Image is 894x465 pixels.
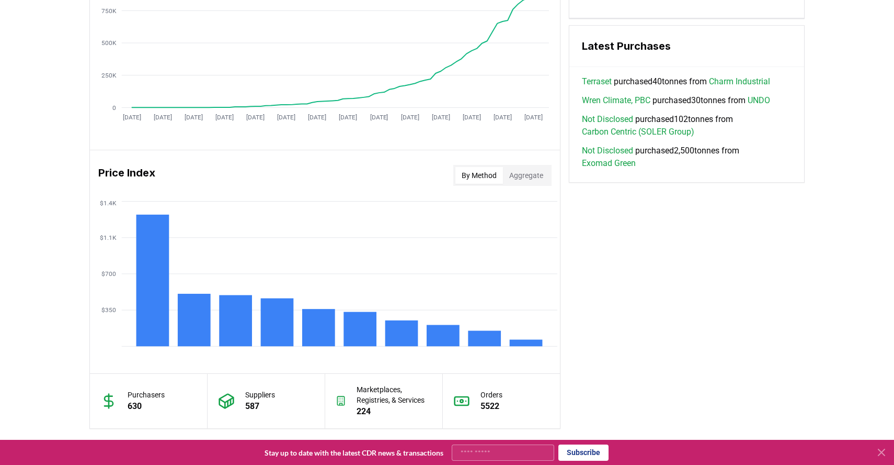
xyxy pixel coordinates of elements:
[455,167,503,184] button: By Method
[339,114,358,121] tspan: [DATE]
[370,114,388,121] tspan: [DATE]
[215,114,234,121] tspan: [DATE]
[112,104,116,112] tspan: 0
[246,114,265,121] tspan: [DATE]
[101,306,116,314] tspan: $350
[432,114,450,121] tspan: [DATE]
[582,157,636,170] a: Exomad Green
[245,400,275,413] p: 587
[123,114,141,121] tspan: [DATE]
[101,39,117,47] tspan: 500K
[582,75,770,88] span: purchased 40 tonnes from
[582,126,694,138] a: Carbon Centric (SOLER Group)
[128,400,165,413] p: 630
[494,114,512,121] tspan: [DATE]
[480,390,502,400] p: Orders
[101,7,117,15] tspan: 750K
[582,113,792,138] span: purchased 102 tonnes from
[582,75,612,88] a: Terraset
[185,114,203,121] tspan: [DATE]
[98,165,155,186] h3: Price Index
[128,390,165,400] p: Purchasers
[709,75,770,88] a: Charm Industrial
[101,270,116,278] tspan: $700
[308,114,327,121] tspan: [DATE]
[582,145,633,157] a: Not Disclosed
[463,114,481,121] tspan: [DATE]
[277,114,295,121] tspan: [DATE]
[582,145,792,170] span: purchased 2,500 tonnes from
[357,384,431,405] p: Marketplaces, Registries, & Services
[100,200,117,207] tspan: $1.4K
[582,94,770,107] span: purchased 30 tonnes from
[748,94,770,107] a: UNDO
[582,113,633,126] a: Not Disclosed
[582,94,650,107] a: Wren Climate, PBC
[480,400,502,413] p: 5522
[245,390,275,400] p: Suppliers
[100,234,117,241] tspan: $1.1K
[154,114,172,121] tspan: [DATE]
[524,114,543,121] tspan: [DATE]
[401,114,419,121] tspan: [DATE]
[101,72,117,79] tspan: 250K
[357,405,431,418] p: 224
[582,38,792,54] h3: Latest Purchases
[503,167,549,184] button: Aggregate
